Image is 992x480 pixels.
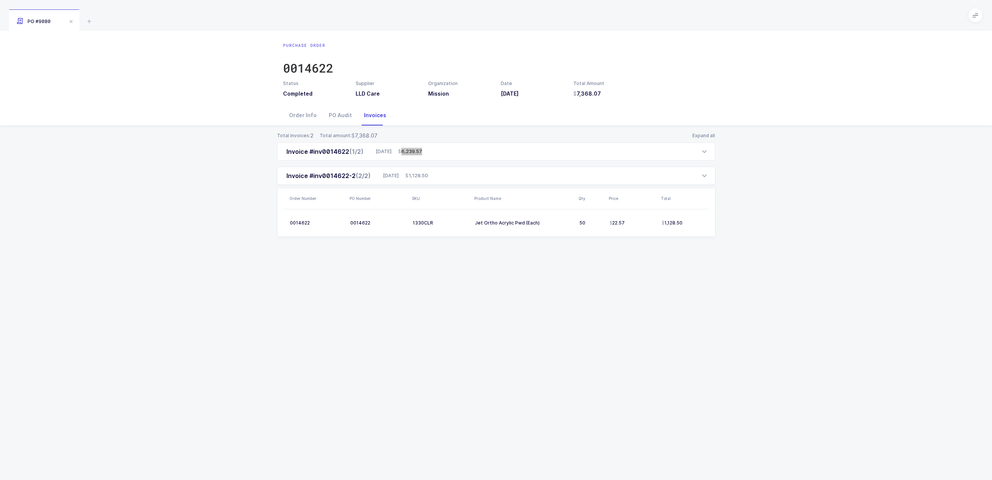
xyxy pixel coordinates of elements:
div: Purchase Order [283,42,333,48]
span: 1,128.50 [405,172,428,180]
div: Jet Ortho Acrylic Pwd (Each) [475,220,573,226]
div: Total Amount [573,80,637,87]
div: 0014622 [290,220,344,226]
div: Date [501,80,564,87]
div: Supplier [356,80,419,87]
div: PO Audit [323,105,358,125]
div: Invoices [358,105,392,125]
span: 22.57 [610,220,625,226]
button: Expand all [692,132,715,139]
div: Order Info [283,105,323,125]
div: Invoice #inv0014622-2(2/2) [DATE]1,128.50 [277,185,715,237]
span: 7,368.07 [351,132,378,139]
div: Price [609,195,656,201]
div: 50 [579,220,604,226]
div: Invoice #inv0014622-2(2/2) [DATE]1,128.50 [277,167,715,185]
div: Qty [579,195,604,201]
span: Total invoices: [277,132,310,139]
div: [DATE] [373,148,422,155]
div: SKU [412,195,470,201]
span: 6,239.57 [398,148,422,155]
div: Invoice #inv0014622(1/2) [DATE]6,239.57 [277,142,715,161]
span: PO #9080 [17,19,51,24]
span: 2 [310,132,314,139]
h3: Mission [428,90,492,98]
div: Invoice #inv0014622 [286,147,364,156]
h3: Completed [283,90,347,98]
span: 7,368.07 [573,90,601,98]
span: Total amount: [320,132,351,139]
div: [DATE] [380,172,428,180]
div: 0014622 [350,220,407,226]
div: PO Number [350,195,407,201]
div: Invoice #inv0014622-2 [286,171,371,180]
div: Total [661,195,719,201]
span: (2/2) [356,172,371,180]
div: Order Number [289,195,345,201]
span: 1,128.50 [662,220,682,226]
span: (1/2) [349,148,364,155]
h3: [DATE] [501,90,564,98]
div: 1330CLR [413,220,469,226]
div: Product Name [474,195,574,201]
div: Status [283,80,347,87]
div: Organization [428,80,492,87]
h3: LLD Care [356,90,419,98]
